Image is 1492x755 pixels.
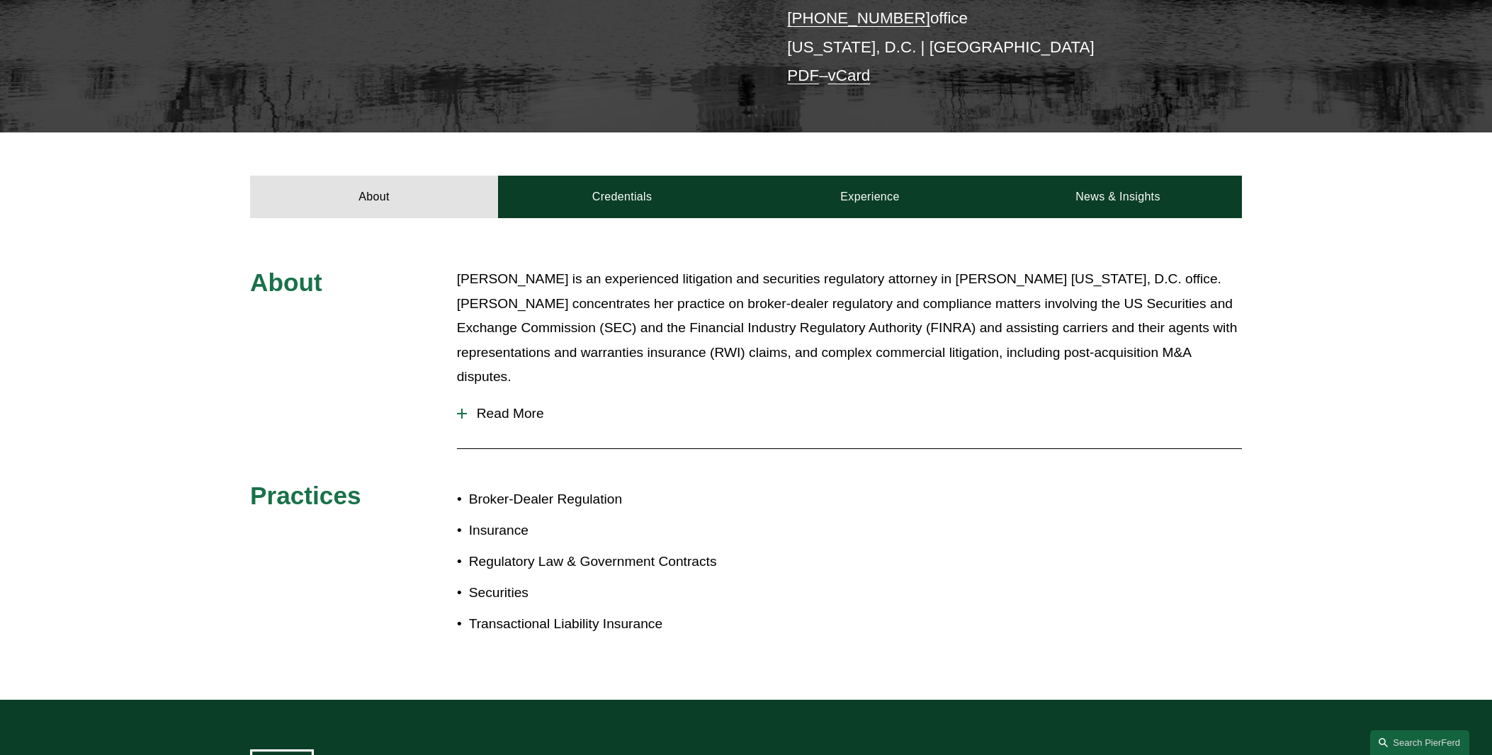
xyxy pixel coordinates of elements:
span: About [250,268,322,296]
p: Insurance [469,518,746,543]
p: [PERSON_NAME] is an experienced litigation and securities regulatory attorney in [PERSON_NAME] [U... [457,267,1242,390]
p: Transactional Liability Insurance [469,612,746,637]
a: [PHONE_NUMBER] [787,9,930,27]
span: Practices [250,482,361,509]
a: About [250,176,498,218]
p: Securities [469,581,746,606]
a: Experience [746,176,994,218]
p: Broker-Dealer Regulation [469,487,746,512]
p: Regulatory Law & Government Contracts [469,550,746,574]
a: Search this site [1370,730,1469,755]
a: PDF [787,67,819,84]
a: Credentials [498,176,746,218]
span: Read More [467,406,1242,421]
a: vCard [828,67,871,84]
a: News & Insights [994,176,1242,218]
button: Read More [457,395,1242,432]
